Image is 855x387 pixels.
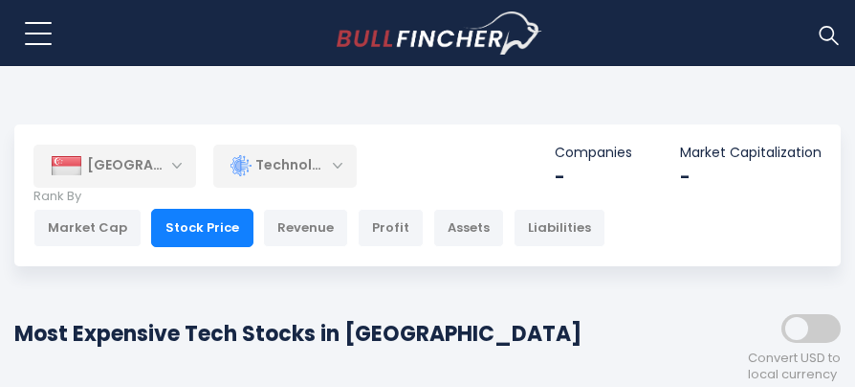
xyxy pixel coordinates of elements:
p: Companies [555,144,632,161]
span: Convert USD to local currency [748,351,841,383]
img: bullfincher logo [337,11,542,56]
div: Assets [433,209,504,247]
p: Market Capitalization [680,144,822,161]
div: Profit [358,209,424,247]
div: Market Cap [33,209,142,247]
a: Go to homepage [337,11,542,56]
div: Stock Price [151,209,253,247]
div: Liabilities [514,209,605,247]
div: Revenue [263,209,348,247]
h1: Most Expensive Tech Stocks in [GEOGRAPHIC_DATA] [14,318,581,350]
div: - [680,166,822,188]
div: [GEOGRAPHIC_DATA] [33,145,196,187]
p: Rank By [33,189,605,205]
div: Technology [213,144,357,188]
div: - [555,166,632,188]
